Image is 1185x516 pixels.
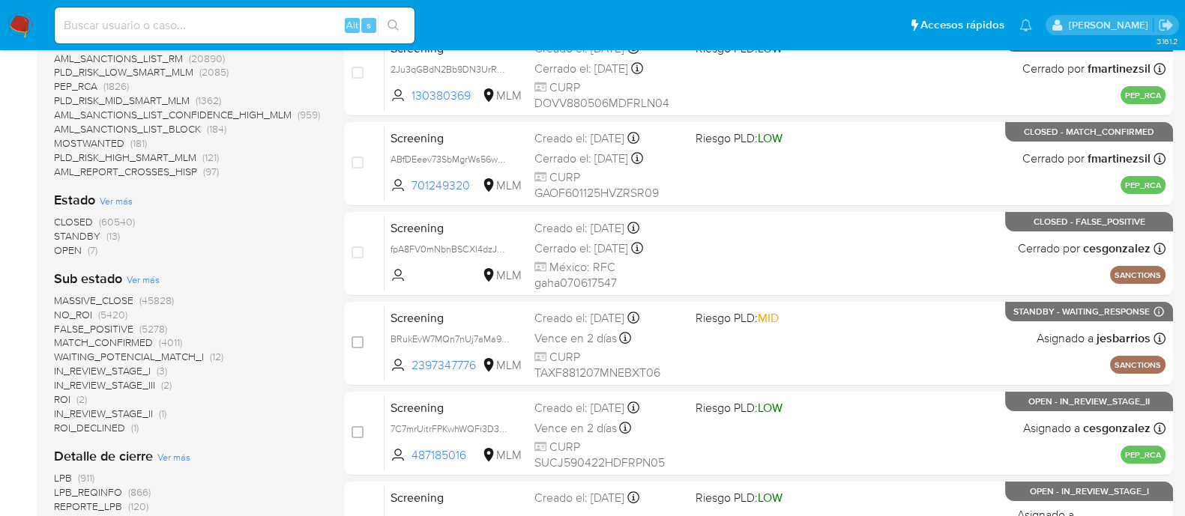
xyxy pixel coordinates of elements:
p: cesar.gonzalez@mercadolibre.com.mx [1068,18,1153,32]
span: s [367,18,371,32]
span: Accesos rápidos [920,17,1004,33]
span: 3.161.2 [1156,35,1178,47]
button: search-icon [378,15,408,36]
span: Alt [346,18,358,32]
input: Buscar usuario o caso... [55,16,414,35]
a: Salir [1158,17,1174,33]
a: Notificaciones [1019,19,1032,31]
